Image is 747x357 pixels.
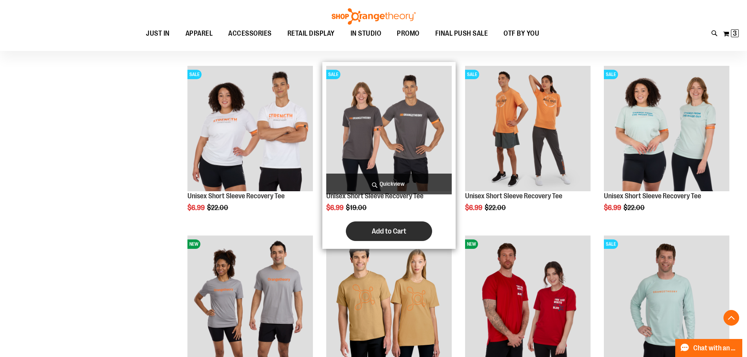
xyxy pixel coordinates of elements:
[185,25,213,42] span: APPAREL
[184,62,317,232] div: product
[187,66,313,191] img: Product image for Unisex Short Sleeve Recovery Tee
[187,66,313,192] a: Product image for Unisex Short Sleeve Recovery TeeSALE
[326,70,340,79] span: SALE
[372,227,406,236] span: Add to Cart
[138,25,178,43] a: JUST IN
[146,25,170,42] span: JUST IN
[331,8,417,25] img: Shop Orangetheory
[178,25,221,42] a: APPAREL
[623,204,646,212] span: $22.00
[465,204,483,212] span: $6.99
[604,204,622,212] span: $6.99
[503,25,539,42] span: OTF BY YOU
[465,66,591,192] a: Unisex Short Sleeve Recovery Tee primary imageSALE
[287,25,335,42] span: RETAIL DISPLAY
[604,192,701,200] a: Unisex Short Sleeve Recovery Tee
[187,192,285,200] a: Unisex Short Sleeve Recovery Tee
[207,204,229,212] span: $22.00
[485,204,507,212] span: $22.00
[604,70,618,79] span: SALE
[397,25,420,42] span: PROMO
[465,239,478,249] span: NEW
[465,192,562,200] a: Unisex Short Sleeve Recovery Tee
[326,192,423,200] a: Unisex Short Sleeve Recovery Tee
[675,339,743,357] button: Chat with an Expert
[326,66,452,191] img: Product image for Unisex Short Sleeve Recovery Tee
[326,204,345,212] span: $6.99
[604,239,618,249] span: SALE
[465,66,591,191] img: Unisex Short Sleeve Recovery Tee primary image
[228,25,272,42] span: ACCESSORIES
[389,25,427,43] a: PROMO
[435,25,488,42] span: FINAL PUSH SALE
[427,25,496,43] a: FINAL PUSH SALE
[733,29,737,37] span: 3
[322,62,456,249] div: product
[723,310,739,326] button: Back To Top
[351,25,382,42] span: IN STUDIO
[600,62,733,232] div: product
[693,344,738,352] span: Chat with an Expert
[326,66,452,192] a: Product image for Unisex Short Sleeve Recovery TeeSALE
[465,70,479,79] span: SALE
[187,239,200,249] span: NEW
[496,25,547,43] a: OTF BY YOU
[220,25,280,43] a: ACCESSORIES
[346,204,368,212] span: $19.00
[343,25,389,43] a: IN STUDIO
[346,221,432,241] button: Add to Cart
[604,66,729,192] a: Main of 2024 AUGUST Unisex Short Sleeve Recovery TeeSALE
[604,66,729,191] img: Main of 2024 AUGUST Unisex Short Sleeve Recovery Tee
[461,62,594,232] div: product
[187,204,206,212] span: $6.99
[326,174,452,194] a: Quickview
[187,70,202,79] span: SALE
[280,25,343,43] a: RETAIL DISPLAY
